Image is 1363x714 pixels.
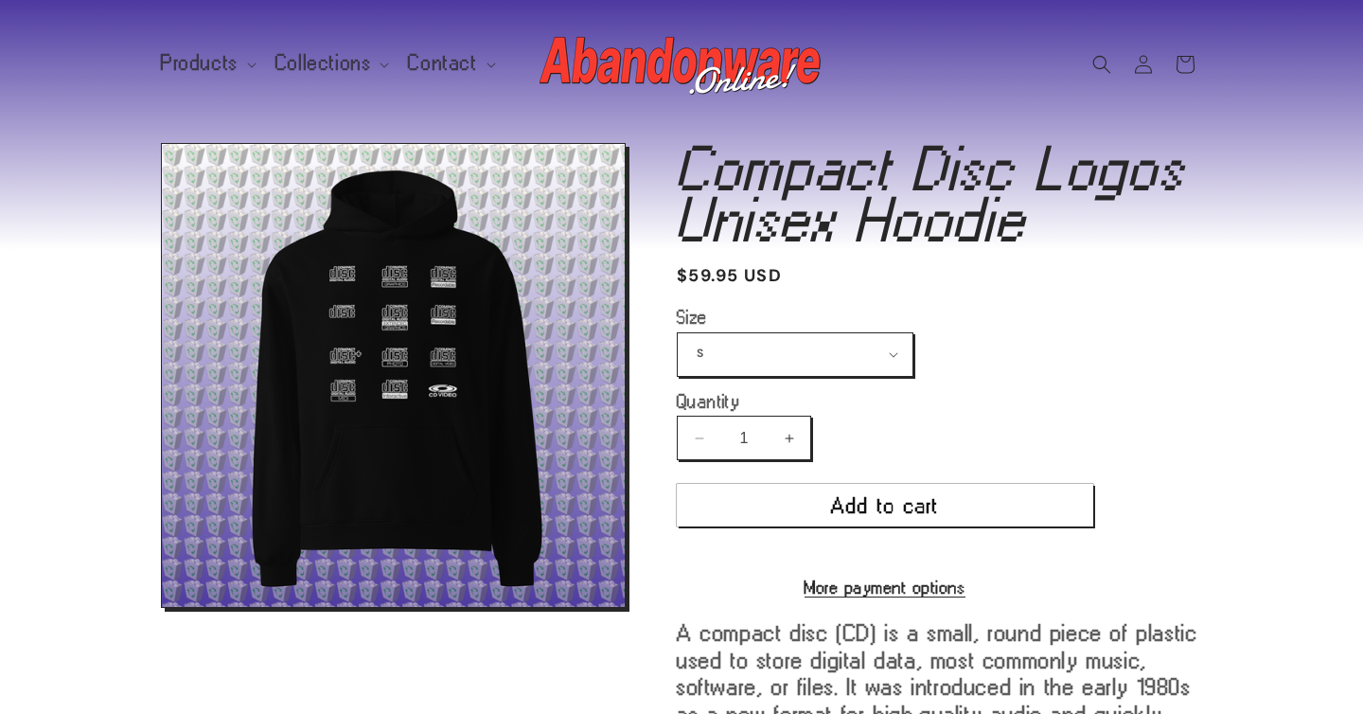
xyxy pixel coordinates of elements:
button: Add to cart [677,484,1093,527]
label: Size [677,308,1093,327]
h1: Compact Disc Logos Unisex Hoodie [677,143,1202,245]
media-gallery: Gallery Viewer [161,143,629,608]
img: Abandonware [540,27,823,102]
span: Collections [275,55,372,72]
summary: Search [1081,44,1123,85]
label: Quantity [677,392,1093,411]
summary: Collections [264,44,398,83]
a: More payment options [677,579,1093,596]
a: Abandonware [533,19,831,109]
summary: Products [150,44,264,83]
span: Contact [408,55,477,72]
summary: Contact [397,44,503,83]
span: $59.95 USD [677,263,782,289]
span: Products [161,55,239,72]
